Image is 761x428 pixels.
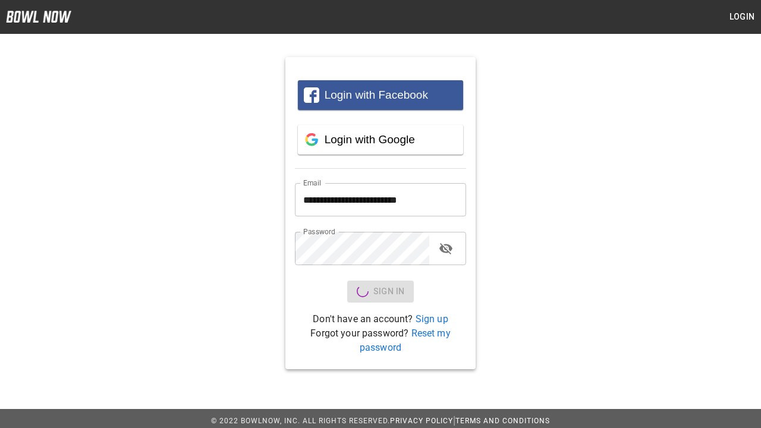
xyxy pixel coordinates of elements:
span: Login with Google [325,133,415,146]
a: Reset my password [360,328,451,353]
p: Forgot your password? [295,326,466,355]
a: Sign up [416,313,448,325]
a: Terms and Conditions [455,417,550,425]
button: Login with Facebook [298,80,463,110]
span: © 2022 BowlNow, Inc. All Rights Reserved. [211,417,390,425]
button: Login with Google [298,125,463,155]
button: Login [723,6,761,28]
p: Don't have an account? [295,312,466,326]
button: toggle password visibility [434,237,458,260]
span: Login with Facebook [325,89,428,101]
img: logo [6,11,71,23]
a: Privacy Policy [390,417,453,425]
